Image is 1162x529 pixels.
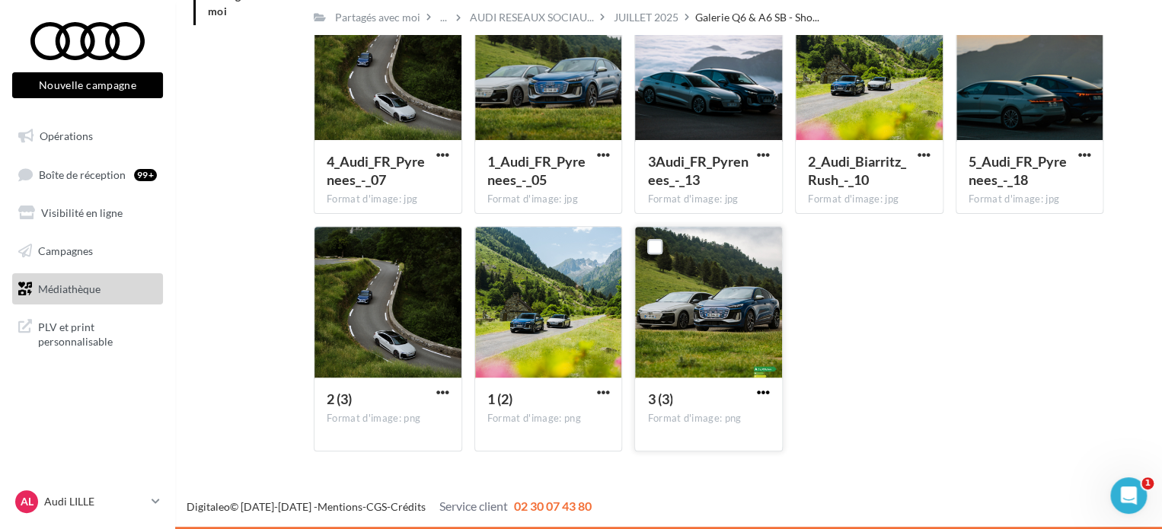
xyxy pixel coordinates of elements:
[41,206,123,219] span: Visibilité en ligne
[318,500,362,513] a: Mentions
[487,193,610,206] div: Format d'image: jpg
[487,153,586,188] span: 1_Audi_FR_Pyrenees_-_05
[487,390,512,407] span: 1 (2)
[514,499,592,513] span: 02 30 07 43 80
[327,390,352,407] span: 2 (3)
[614,10,678,25] div: JUILLET 2025
[9,311,166,355] a: PLV et print personnalisable
[335,10,420,25] div: Partagés avec moi
[808,193,931,206] div: Format d'image: jpg
[439,499,508,513] span: Service client
[487,412,610,425] div: Format d'image: png
[327,412,449,425] div: Format d'image: png
[38,317,157,349] span: PLV et print personnalisable
[647,412,770,425] div: Format d'image: png
[12,72,163,98] button: Nouvelle campagne
[327,153,425,188] span: 4_Audi_FR_Pyrenees_-_07
[695,10,819,25] span: Galerie Q6 & A6 SB - Sho...
[647,390,672,407] span: 3 (3)
[9,235,166,267] a: Campagnes
[969,153,1067,188] span: 5_Audi_FR_Pyrenees_-_18
[808,153,906,188] span: 2_Audi_Biarritz_Rush_-_10
[38,282,101,295] span: Médiathèque
[187,500,230,513] a: Digitaleo
[9,120,166,152] a: Opérations
[187,500,592,513] span: © [DATE]-[DATE] - - -
[327,193,449,206] div: Format d'image: jpg
[38,244,93,257] span: Campagnes
[647,153,748,188] span: 3Audi_FR_Pyrenees_-_13
[969,193,1091,206] div: Format d'image: jpg
[40,129,93,142] span: Opérations
[470,10,594,25] span: AUDI RESEAUX SOCIAU...
[21,494,34,509] span: AL
[44,494,145,509] p: Audi LILLE
[12,487,163,516] a: AL Audi LILLE
[391,500,426,513] a: Crédits
[1110,477,1147,514] iframe: Intercom live chat
[647,193,770,206] div: Format d'image: jpg
[1141,477,1154,489] span: 1
[9,158,166,191] a: Boîte de réception99+
[9,273,166,305] a: Médiathèque
[9,197,166,229] a: Visibilité en ligne
[39,167,126,180] span: Boîte de réception
[366,500,387,513] a: CGS
[437,7,450,28] div: ...
[134,169,157,181] div: 99+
